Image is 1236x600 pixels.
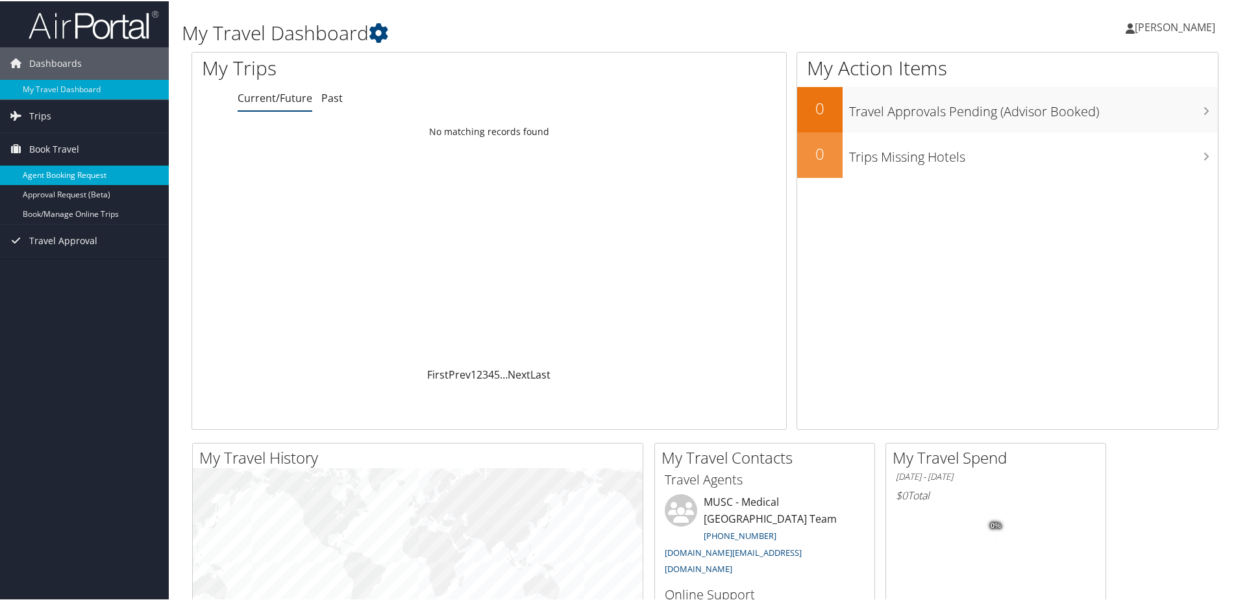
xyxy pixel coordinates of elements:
[991,521,1001,529] tspan: 0%
[704,529,776,540] a: [PHONE_NUMBER]
[797,131,1218,177] a: 0Trips Missing Hotels
[488,366,494,381] a: 4
[427,366,449,381] a: First
[896,469,1096,482] h6: [DATE] - [DATE]
[192,119,786,142] td: No matching records found
[893,445,1106,468] h2: My Travel Spend
[665,545,802,574] a: [DOMAIN_NAME][EMAIL_ADDRESS][DOMAIN_NAME]
[797,53,1218,81] h1: My Action Items
[508,366,530,381] a: Next
[661,445,874,468] h2: My Travel Contacts
[321,90,343,104] a: Past
[500,366,508,381] span: …
[29,132,79,164] span: Book Travel
[797,86,1218,131] a: 0Travel Approvals Pending (Advisor Booked)
[449,366,471,381] a: Prev
[29,99,51,131] span: Trips
[199,445,643,468] h2: My Travel History
[658,493,871,579] li: MUSC - Medical [GEOGRAPHIC_DATA] Team
[29,46,82,79] span: Dashboards
[849,95,1218,119] h3: Travel Approvals Pending (Advisor Booked)
[797,96,843,118] h2: 0
[29,223,97,256] span: Travel Approval
[29,8,158,39] img: airportal-logo.png
[238,90,312,104] a: Current/Future
[482,366,488,381] a: 3
[476,366,482,381] a: 2
[471,366,476,381] a: 1
[530,366,550,381] a: Last
[494,366,500,381] a: 5
[1126,6,1228,45] a: [PERSON_NAME]
[202,53,529,81] h1: My Trips
[896,487,908,501] span: $0
[1135,19,1215,33] span: [PERSON_NAME]
[665,469,865,488] h3: Travel Agents
[797,142,843,164] h2: 0
[182,18,880,45] h1: My Travel Dashboard
[849,140,1218,165] h3: Trips Missing Hotels
[896,487,1096,501] h6: Total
